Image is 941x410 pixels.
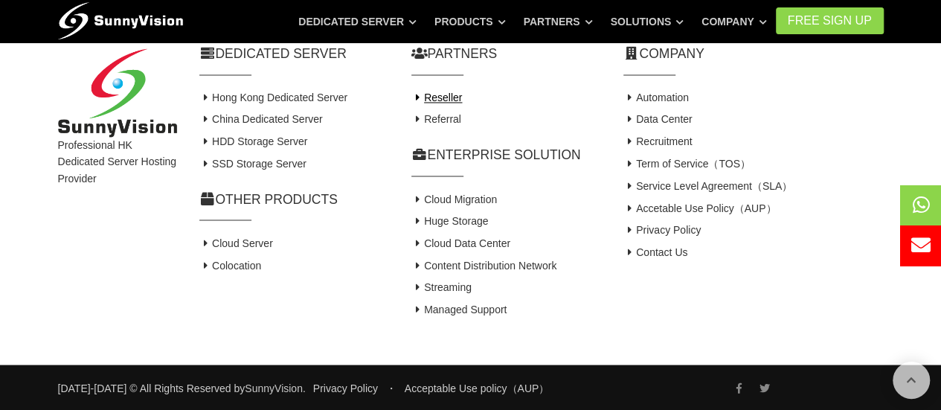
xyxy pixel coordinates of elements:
a: Streaming [411,281,472,292]
h2: Other Products [199,190,389,208]
a: Recruitment [623,135,693,147]
a: Huge Storage [411,214,489,226]
h2: Enterprise Solution [411,146,601,164]
a: Cloud Migration [411,193,498,205]
a: Hong Kong Dedicated Server [199,92,348,103]
small: [DATE]-[DATE] © All Rights Reserved by . [58,379,306,396]
div: Professional HK Dedicated Server Hosting Provider [47,48,188,320]
a: HDD Storage Server [199,135,308,147]
a: China Dedicated Server [199,113,323,125]
a: Reseller [411,92,463,103]
a: Products [434,8,506,35]
h2: Partners [411,45,601,63]
a: Acceptable Use policy（AUP） [405,382,550,394]
a: Automation [623,92,689,103]
a: Colocation [199,259,262,271]
a: Content Distribution Network [411,259,557,271]
a: Privacy Policy [623,223,701,235]
a: Company [701,8,767,35]
span: ・ [386,382,396,394]
a: FREE Sign Up [776,7,884,34]
a: Referral [411,113,461,125]
h2: Company [623,45,884,63]
a: Solutions [610,8,684,35]
a: Cloud Data Center [411,237,510,249]
h2: Dedicated Server [199,45,389,63]
a: Cloud Server [199,237,273,249]
a: Term of Service（TOS） [623,158,751,170]
a: Partners [524,8,593,35]
a: Service Level Agreement（SLA） [623,179,793,191]
a: Accetable Use Policy（AUP） [623,202,777,214]
a: Contact Us [623,246,688,257]
a: SSD Storage Server [199,158,306,170]
a: SunnyVision [245,382,303,394]
img: SunnyVision Limited [58,48,177,137]
a: Data Center [623,113,693,125]
a: Dedicated Server [298,8,417,35]
a: Privacy Policy [313,382,378,394]
a: Managed Support [411,303,507,315]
